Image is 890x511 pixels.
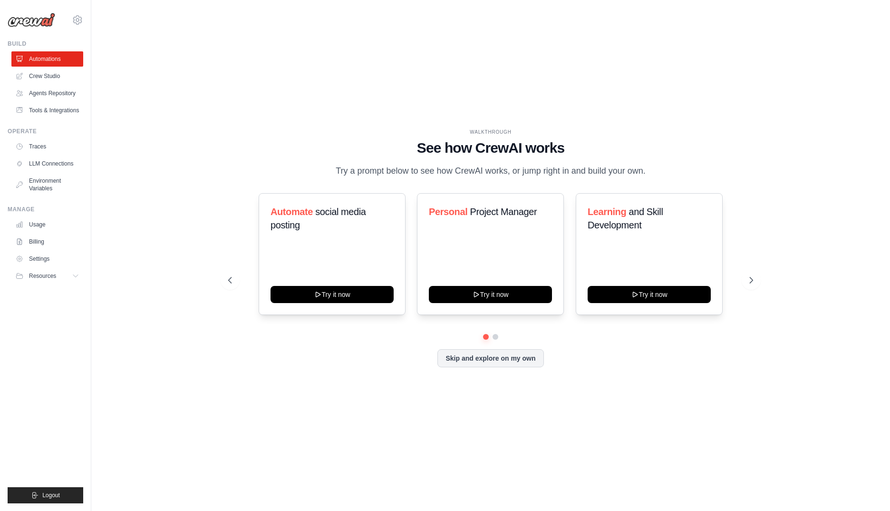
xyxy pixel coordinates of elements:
[11,217,83,232] a: Usage
[271,286,394,303] button: Try it now
[8,40,83,48] div: Build
[11,156,83,171] a: LLM Connections
[11,234,83,249] a: Billing
[429,286,552,303] button: Try it now
[11,139,83,154] a: Traces
[11,268,83,284] button: Resources
[8,487,83,503] button: Logout
[588,286,711,303] button: Try it now
[228,128,753,136] div: WALKTHROUGH
[437,349,543,367] button: Skip and explore on my own
[228,139,753,157] h1: See how CrewAI works
[271,206,313,217] span: Automate
[11,173,83,196] a: Environment Variables
[588,206,663,230] span: and Skill Development
[11,69,83,84] a: Crew Studio
[331,164,650,178] p: Try a prompt below to see how CrewAI works, or jump right in and build your own.
[8,13,55,27] img: Logo
[11,103,83,118] a: Tools & Integrations
[271,206,366,230] span: social media posting
[11,251,83,266] a: Settings
[429,206,467,217] span: Personal
[588,206,626,217] span: Learning
[11,86,83,101] a: Agents Repository
[42,491,60,499] span: Logout
[470,206,537,217] span: Project Manager
[8,206,83,213] div: Manage
[8,128,83,135] div: Operate
[29,272,56,280] span: Resources
[11,51,83,67] a: Automations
